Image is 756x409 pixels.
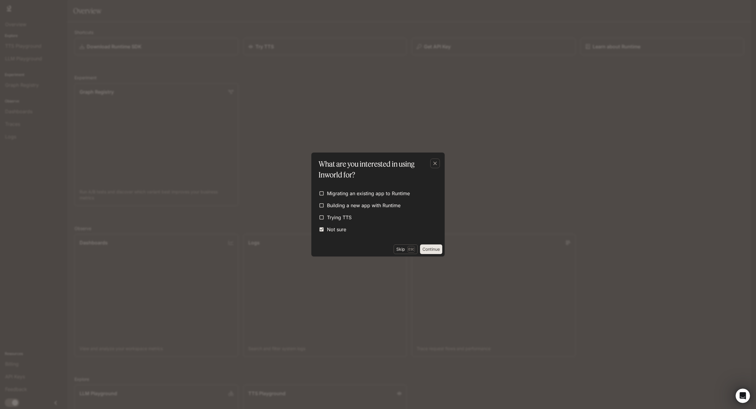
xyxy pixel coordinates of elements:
[420,244,442,254] button: Continue
[394,244,418,254] button: SkipEsc
[736,389,750,403] iframe: Intercom live chat
[327,214,352,221] span: Trying TTS
[327,190,410,197] span: Migrating an existing app to Runtime
[327,202,401,209] span: Building a new app with Runtime
[407,246,415,253] p: Esc
[327,226,346,233] span: Not sure
[319,159,435,180] p: What are you interested in using Inworld for?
